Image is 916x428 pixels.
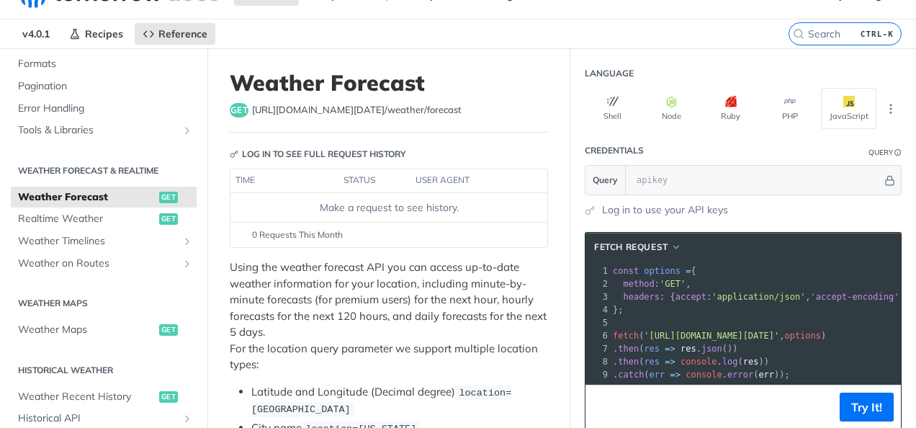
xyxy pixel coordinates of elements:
[230,150,238,159] svg: Key
[230,169,338,192] th: time
[18,102,193,116] span: Error Handling
[686,266,691,276] span: =
[793,28,804,40] svg: Search
[613,266,639,276] span: const
[18,123,178,138] span: Tools & Libraries
[585,144,644,157] div: Credentials
[61,23,131,45] a: Recipes
[644,357,660,367] span: res
[743,357,759,367] span: res
[585,342,610,355] div: 7
[230,148,406,161] div: Log in to see full request history
[660,279,686,289] span: 'GET'
[681,357,717,367] span: console
[894,149,902,156] i: Information
[618,357,639,367] span: then
[18,234,178,249] span: Weather Timelines
[14,23,58,45] span: v4.0.1
[613,357,769,367] span: . ( . ( ))
[18,79,193,94] span: Pagination
[230,70,548,96] h1: Weather Forecast
[159,213,178,225] span: get
[585,88,640,129] button: Shell
[585,329,610,342] div: 6
[784,331,821,341] span: options
[665,344,675,354] span: =>
[727,370,753,380] span: error
[18,57,193,71] span: Formats
[11,76,197,97] a: Pagination
[613,279,691,289] span: : ,
[593,396,613,418] button: Copy to clipboard
[11,386,197,408] a: Weather Recent Historyget
[181,258,193,269] button: Show subpages for Weather on Routes
[11,364,197,377] h2: Historical Weather
[884,102,897,115] svg: More ellipsis
[11,98,197,120] a: Error Handling
[623,292,660,302] span: headers
[11,253,197,275] a: Weather on RoutesShow subpages for Weather on Routes
[230,103,248,117] span: get
[18,212,156,226] span: Realtime Weather
[252,228,343,241] span: 0 Requests This Month
[252,103,462,117] span: https://api.tomorrow.io/v4/weather/forecast
[644,266,681,276] span: options
[159,391,178,403] span: get
[338,169,410,192] th: status
[840,393,894,422] button: Try It!
[613,370,790,380] span: . ( . ( ));
[613,344,738,354] span: . ( . ())
[613,305,624,315] span: };
[18,390,156,404] span: Weather Recent History
[593,174,618,187] span: Query
[623,279,654,289] span: method
[602,202,728,218] a: Log in to use your API keys
[589,240,686,254] button: fetch Request
[11,120,197,141] a: Tools & LibrariesShow subpages for Tools & Libraries
[181,125,193,136] button: Show subpages for Tools & Libraries
[585,67,634,80] div: Language
[11,187,197,208] a: Weather Forecastget
[880,98,902,120] button: More Languages
[629,166,882,195] input: apikey
[882,173,897,187] button: Hide
[159,192,178,203] span: get
[681,344,696,354] span: res
[585,368,610,381] div: 9
[758,370,774,380] span: err
[670,370,681,380] span: =>
[762,88,817,129] button: PHP
[722,357,738,367] span: log
[585,277,610,290] div: 2
[230,259,548,373] p: Using the weather forecast API you can access up-to-date weather information for your location, i...
[585,166,626,195] button: Query
[644,88,699,129] button: Node
[811,292,899,302] span: 'accept-encoding'
[585,316,610,329] div: 5
[11,231,197,252] a: Weather TimelinesShow subpages for Weather Timelines
[644,331,779,341] span: '[URL][DOMAIN_NAME][DATE]'
[594,241,668,254] span: fetch Request
[18,411,178,426] span: Historical API
[159,324,178,336] span: get
[821,88,876,129] button: JavaScript
[613,331,639,341] span: fetch
[410,169,518,192] th: user agent
[613,331,826,341] span: ( , )
[236,200,542,215] div: Make a request to see history.
[703,88,758,129] button: Ruby
[11,319,197,341] a: Weather Mapsget
[650,370,665,380] span: err
[868,147,893,158] div: Query
[613,266,696,276] span: {
[18,190,156,205] span: Weather Forecast
[618,344,639,354] span: then
[701,344,722,354] span: json
[85,27,123,40] span: Recipes
[665,357,675,367] span: =>
[11,297,197,310] h2: Weather Maps
[11,164,197,177] h2: Weather Forecast & realtime
[585,264,610,277] div: 1
[11,208,197,230] a: Realtime Weatherget
[686,370,722,380] span: console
